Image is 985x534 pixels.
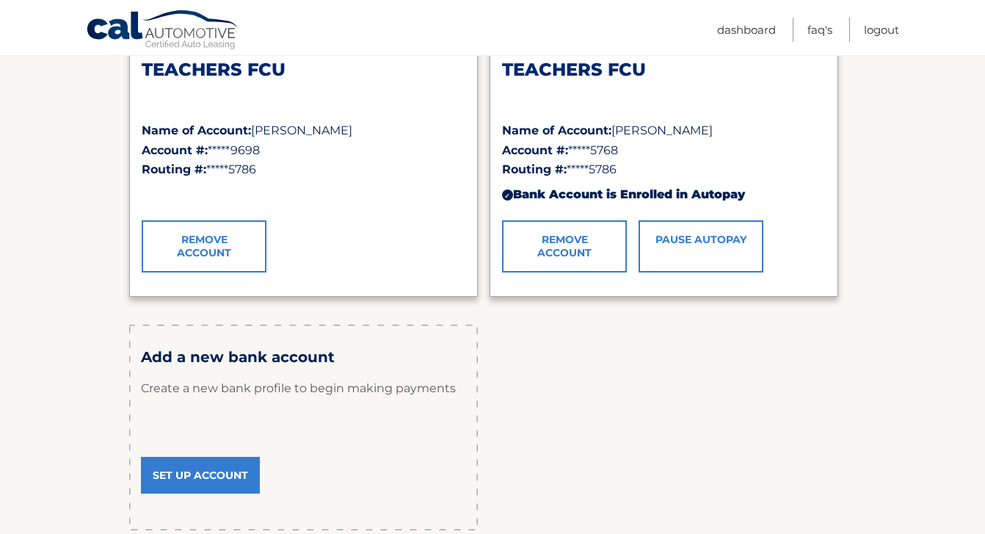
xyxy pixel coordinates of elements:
[502,162,567,176] strong: Routing #:
[502,220,627,272] a: Remove Account
[864,18,899,42] a: Logout
[141,457,260,494] a: Set Up Account
[502,190,513,201] div: ✓
[807,18,832,42] a: FAQ's
[502,143,568,157] strong: Account #:
[142,220,266,272] a: Remove Account
[142,162,206,176] strong: Routing #:
[251,123,352,137] span: [PERSON_NAME]
[502,59,826,81] h2: TEACHERS FCU
[142,59,465,81] h2: TEACHERS FCU
[141,367,466,411] p: Create a new bank profile to begin making payments
[141,348,466,367] h3: Add a new bank account
[639,220,763,272] a: Pause AutoPay
[717,18,776,42] a: Dashboard
[502,178,826,209] div: Bank Account is Enrolled in Autopay
[142,123,251,137] strong: Name of Account:
[142,143,208,157] strong: Account #:
[142,187,151,201] span: ✓
[86,10,240,52] a: Cal Automotive
[502,123,611,137] strong: Name of Account:
[611,123,713,137] span: [PERSON_NAME]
